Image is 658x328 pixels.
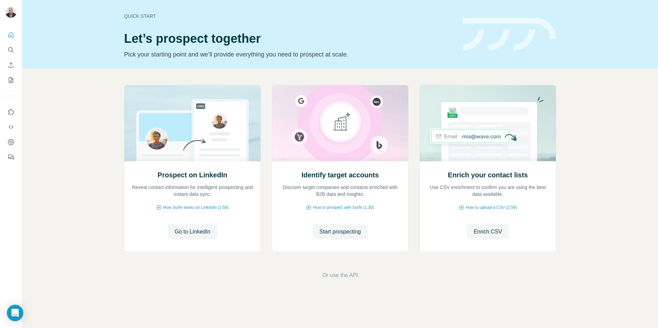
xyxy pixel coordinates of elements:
[467,224,509,239] button: Enrich CSV
[124,13,454,20] div: Quick start
[5,59,16,71] button: Enrich CSV
[5,29,16,41] button: Quick start
[322,271,358,279] button: Or use the API
[7,305,23,321] div: Open Intercom Messenger
[313,224,368,239] button: Start prospecting
[124,85,261,161] img: Prospect on LinkedIn
[5,106,16,118] button: Use Surfe on LinkedIn
[419,85,556,161] img: Enrich your contact lists
[5,44,16,56] button: Search
[5,74,16,86] button: My lists
[5,121,16,133] button: Use Surfe API
[319,228,361,236] span: Start prospecting
[463,18,556,51] img: banner
[427,184,549,198] p: Use CSV enrichment to confirm you are using the best data available.
[448,170,528,180] h2: Enrich your contact lists
[124,32,454,46] h1: Let’s prospect together
[466,204,517,211] span: How to upload a CSV (2:59)
[168,224,217,239] button: Go to LinkedIn
[313,204,374,211] span: How to prospect with Surfe (1:30)
[124,50,454,59] p: Pick your starting point and we’ll provide everything you need to prospect at scale.
[174,228,210,236] span: Go to LinkedIn
[474,228,502,236] span: Enrich CSV
[279,184,401,198] p: Discover target companies and contacts enriched with B2B data and insights.
[302,170,379,180] h2: Identify target accounts
[5,136,16,148] button: Dashboard
[5,7,16,18] img: Avatar
[163,204,229,211] span: How Surfe works on LinkedIn (1:58)
[5,151,16,163] button: Feedback
[158,170,227,180] h2: Prospect on LinkedIn
[272,85,409,161] img: Identify target accounts
[131,184,254,198] p: Reveal contact information for intelligent prospecting and instant data sync.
